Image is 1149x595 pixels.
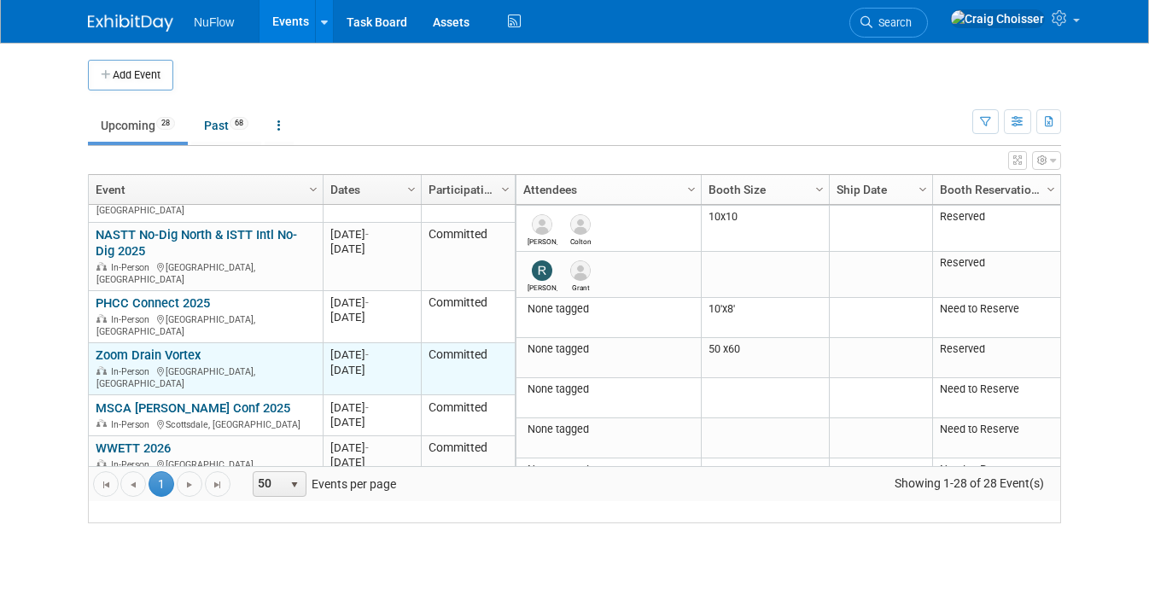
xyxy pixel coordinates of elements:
td: Reserved [932,338,1060,378]
div: None tagged [523,423,695,436]
div: [DATE] [330,363,413,377]
a: Participation [429,175,504,204]
div: Colton McKeithen [566,235,596,246]
span: In-Person [111,419,155,430]
a: Go to the next page [177,471,202,497]
span: 68 [230,117,248,130]
div: [DATE] [330,310,413,324]
span: Column Settings [813,183,826,196]
div: Ryan Klachko [528,281,557,292]
span: - [365,296,369,309]
div: None tagged [523,463,695,476]
span: - [365,228,369,241]
a: Column Settings [811,175,830,201]
span: Column Settings [685,183,698,196]
td: Committed [421,291,515,343]
td: 10x10 [701,206,829,252]
div: [DATE] [330,455,413,470]
a: Search [849,8,928,38]
div: [DATE] [330,415,413,429]
a: Booth Size [709,175,818,204]
div: Mike Douglass [528,235,557,246]
img: Colton McKeithen [570,214,591,235]
td: Need to Reserve [932,298,1060,338]
a: MSCA [PERSON_NAME] Conf 2025 [96,400,290,416]
span: Go to the next page [183,478,196,492]
td: Need to Reserve [932,418,1060,458]
td: Need to Reserve [932,458,1060,499]
div: [DATE] [330,347,413,362]
img: In-Person Event [96,262,107,271]
a: Ship Date [837,175,921,204]
a: Go to the first page [93,471,119,497]
img: Craig Choisser [950,9,1045,28]
div: [DATE] [330,242,413,256]
div: Scottsdale, [GEOGRAPHIC_DATA] [96,417,315,431]
div: [GEOGRAPHIC_DATA], [GEOGRAPHIC_DATA] [96,312,315,337]
a: Attendees [523,175,690,204]
img: In-Person Event [96,366,107,375]
span: Column Settings [1044,183,1058,196]
div: [DATE] [330,227,413,242]
div: [GEOGRAPHIC_DATA], [GEOGRAPHIC_DATA] [96,364,315,389]
div: None tagged [523,342,695,356]
a: WWETT 2026 [96,440,171,456]
span: - [365,348,369,361]
div: Grant Duxbury [566,281,596,292]
div: None tagged [523,302,695,316]
div: [GEOGRAPHIC_DATA], [GEOGRAPHIC_DATA] [96,260,315,285]
a: Go to the last page [205,471,230,497]
div: None tagged [523,382,695,396]
td: Committed [421,343,515,395]
div: [DATE] [330,440,413,455]
img: Mike Douglass [532,214,552,235]
img: In-Person Event [96,459,107,468]
a: Column Settings [683,175,702,201]
span: In-Person [111,314,155,325]
a: Column Settings [1042,175,1061,201]
a: Column Settings [914,175,933,201]
span: Events per page [231,471,413,497]
span: Go to the last page [211,478,225,492]
div: [GEOGRAPHIC_DATA], [GEOGRAPHIC_DATA] [96,457,315,482]
a: PHCC Connect 2025 [96,295,210,311]
span: Go to the first page [99,478,113,492]
span: 50 [254,472,283,496]
span: Column Settings [405,183,418,196]
span: 28 [156,117,175,130]
td: Reserved [932,206,1060,252]
span: In-Person [111,262,155,273]
button: Add Event [88,60,173,90]
a: Dates [330,175,410,204]
div: [GEOGRAPHIC_DATA], [GEOGRAPHIC_DATA] [96,191,315,217]
a: Column Settings [497,175,516,201]
td: Reserved [932,252,1060,298]
td: Need to Reserve [932,378,1060,418]
a: Go to the previous page [120,471,146,497]
span: NuFlow [194,15,234,29]
img: In-Person Event [96,314,107,323]
span: Showing 1-28 of 28 Event(s) [879,471,1060,495]
td: Committed [421,436,515,488]
a: Column Settings [403,175,422,201]
a: NASTT No-Dig North & ISTT Intl No-Dig 2025 [96,227,297,259]
a: Zoom Drain Vortex [96,347,201,363]
div: [DATE] [330,400,413,415]
span: Column Settings [916,183,930,196]
a: Booth Reservation Status [940,175,1049,204]
a: Event [96,175,312,204]
span: In-Person [111,459,155,470]
span: Column Settings [499,183,512,196]
div: [DATE] [330,295,413,310]
span: Go to the previous page [126,478,140,492]
img: In-Person Event [96,419,107,428]
span: Column Settings [306,183,320,196]
a: Column Settings [305,175,324,201]
td: Committed [421,395,515,436]
td: 10'x8' [701,298,829,338]
span: Search [872,16,912,29]
img: ExhibitDay [88,15,173,32]
span: - [365,401,369,414]
span: - [365,441,369,454]
span: select [288,478,301,492]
